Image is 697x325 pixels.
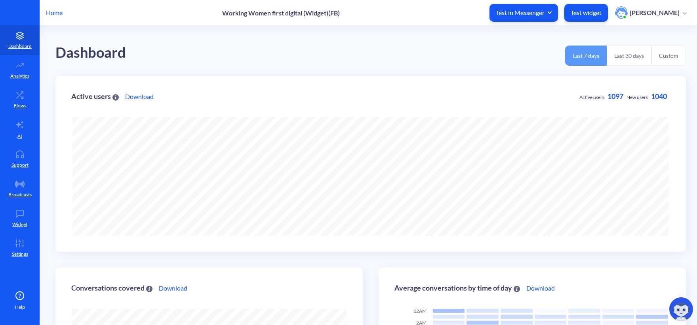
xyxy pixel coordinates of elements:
span: Help [15,304,25,311]
p: Test widget [571,9,602,17]
p: Home [46,8,63,17]
p: [PERSON_NAME] [630,8,680,17]
p: Working Women first digital (Widget)(FB) [222,9,340,17]
img: copilot-icon.svg [669,297,693,321]
p: Analytics [10,72,29,80]
div: Conversations covered [71,284,152,292]
span: 1097 [607,92,623,101]
img: user photo [615,6,628,19]
button: user photo[PERSON_NAME] [611,6,691,20]
button: Test widget [564,4,608,22]
a: Download [125,92,154,101]
div: Average conversations by time of day [394,284,520,292]
p: Flows [14,102,26,109]
button: Custom [651,46,686,66]
p: Widget [12,221,27,228]
span: Active users [579,94,604,100]
span: 12AM [413,308,427,314]
button: Last 30 days [607,46,651,66]
div: Active users [71,93,119,100]
span: Test in Messenger [496,8,552,17]
p: Support [11,162,29,169]
p: Dashboard [8,43,32,50]
span: New users [627,94,648,100]
p: AI [17,133,22,140]
button: Test in Messenger [489,4,558,22]
div: Dashboard [55,42,126,64]
a: Download [526,283,555,293]
p: Settings [12,251,28,258]
a: Download [159,283,187,293]
button: Last 7 days [565,46,607,66]
p: Broadcasts [8,191,32,198]
span: 1040 [651,92,667,101]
